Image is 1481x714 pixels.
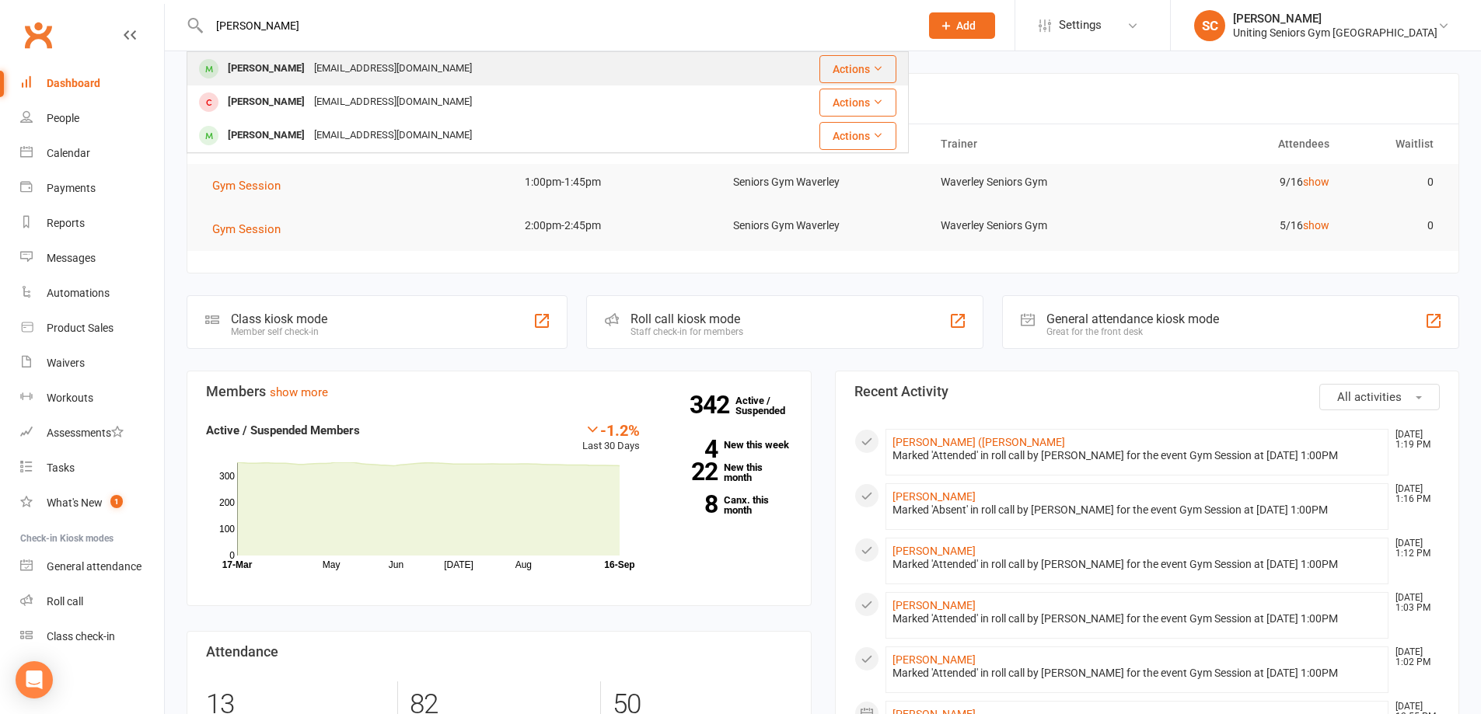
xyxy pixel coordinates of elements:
div: Member self check-in [231,326,327,337]
div: Marked 'Attended' in roll call by [PERSON_NAME] for the event Gym Session at [DATE] 1:00PM [892,612,1382,625]
td: 2:00pm-2:45pm [511,207,719,244]
div: Marked 'Attended' in roll call by [PERSON_NAME] for the event Gym Session at [DATE] 1:00PM [892,558,1382,571]
div: Roll call kiosk mode [630,312,743,326]
button: Gym Session [212,176,292,195]
h3: Members [206,384,792,399]
div: [EMAIL_ADDRESS][DOMAIN_NAME] [309,91,477,113]
time: [DATE] 1:03 PM [1388,593,1439,613]
a: Reports [20,206,164,241]
div: [EMAIL_ADDRESS][DOMAIN_NAME] [309,124,477,147]
time: [DATE] 1:19 PM [1388,430,1439,450]
span: All activities [1337,390,1402,404]
th: Waitlist [1343,124,1448,164]
div: People [47,112,79,124]
a: [PERSON_NAME] [892,599,976,611]
a: 342Active / Suspended [735,384,804,427]
div: Messages [47,252,96,264]
td: 5/16 [1135,207,1343,244]
div: Uniting Seniors Gym [GEOGRAPHIC_DATA] [1233,26,1437,40]
span: Gym Session [212,222,281,236]
div: Great for the front desk [1046,326,1219,337]
a: Product Sales [20,311,164,346]
a: [PERSON_NAME] [892,653,976,666]
span: Settings [1059,8,1102,43]
strong: 22 [663,460,718,483]
td: Seniors Gym Waverley [719,164,927,200]
th: Trainer [927,124,1135,164]
div: Calendar [47,147,90,159]
div: Marked 'Attended' in roll call by [PERSON_NAME] for the event Gym Session at [DATE] 1:00PM [892,449,1382,462]
td: 0 [1343,207,1448,244]
button: Actions [819,89,896,117]
div: Open Intercom Messenger [16,661,53,698]
button: Actions [819,122,896,150]
div: Waivers [47,357,85,369]
div: Marked 'Absent' in roll call by [PERSON_NAME] for the event Gym Session at [DATE] 1:00PM [892,503,1382,517]
td: Seniors Gym Waverley [719,207,927,244]
div: [PERSON_NAME] [223,57,309,80]
h3: Recent Activity [854,384,1441,399]
div: Last 30 Days [582,421,640,455]
div: Dashboard [47,77,100,89]
td: Waverley Seniors Gym [927,207,1135,244]
button: Add [929,12,995,39]
a: Clubworx [19,16,58,54]
strong: Active / Suspended Members [206,423,360,437]
a: 22New this month [663,462,792,482]
span: Gym Session [212,179,281,193]
div: Roll call [47,595,83,608]
a: Tasks [20,451,164,486]
span: 1 [110,495,123,508]
div: [EMAIL_ADDRESS][DOMAIN_NAME] [309,57,477,80]
td: 0 [1343,164,1448,200]
div: SC [1194,10,1225,41]
a: Messages [20,241,164,276]
button: Gym Session [212,220,292,239]
a: Automations [20,276,164,311]
div: General attendance kiosk mode [1046,312,1219,326]
span: Add [956,19,976,32]
th: Attendees [1135,124,1343,164]
a: [PERSON_NAME] [892,545,976,557]
div: Tasks [47,461,75,474]
a: Payments [20,171,164,206]
a: Roll call [20,584,164,619]
a: 4New this week [663,440,792,450]
button: All activities [1319,384,1440,410]
div: General attendance [47,560,141,573]
div: Product Sales [47,322,114,334]
a: Workouts [20,381,164,416]
a: show [1303,219,1329,232]
time: [DATE] 1:02 PM [1388,647,1439,667]
strong: 8 [663,493,718,516]
a: 8Canx. this month [663,495,792,515]
input: Search... [204,15,909,37]
a: What's New1 [20,486,164,521]
div: Automations [47,287,110,299]
button: Actions [819,55,896,83]
h3: Attendance [206,644,792,660]
div: [PERSON_NAME] [223,124,309,147]
a: People [20,101,164,136]
a: Calendar [20,136,164,171]
td: Waverley Seniors Gym [927,164,1135,200]
div: Marked 'Attended' in roll call by [PERSON_NAME] for the event Gym Session at [DATE] 1:00PM [892,667,1382,680]
div: Staff check-in for members [630,326,743,337]
td: 1:00pm-1:45pm [511,164,719,200]
a: Dashboard [20,66,164,101]
div: What's New [47,496,103,509]
div: Assessments [47,427,124,439]
div: [PERSON_NAME] [1233,12,1437,26]
a: show more [270,385,328,399]
div: Class kiosk mode [231,312,327,326]
a: [PERSON_NAME] [892,490,976,503]
a: Class kiosk mode [20,619,164,654]
td: 9/16 [1135,164,1343,200]
strong: 342 [690,393,735,416]
strong: 4 [663,437,718,461]
div: Workouts [47,392,93,404]
time: [DATE] 1:12 PM [1388,538,1439,559]
a: Assessments [20,416,164,451]
div: Reports [47,217,85,229]
div: Class check-in [47,630,115,643]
